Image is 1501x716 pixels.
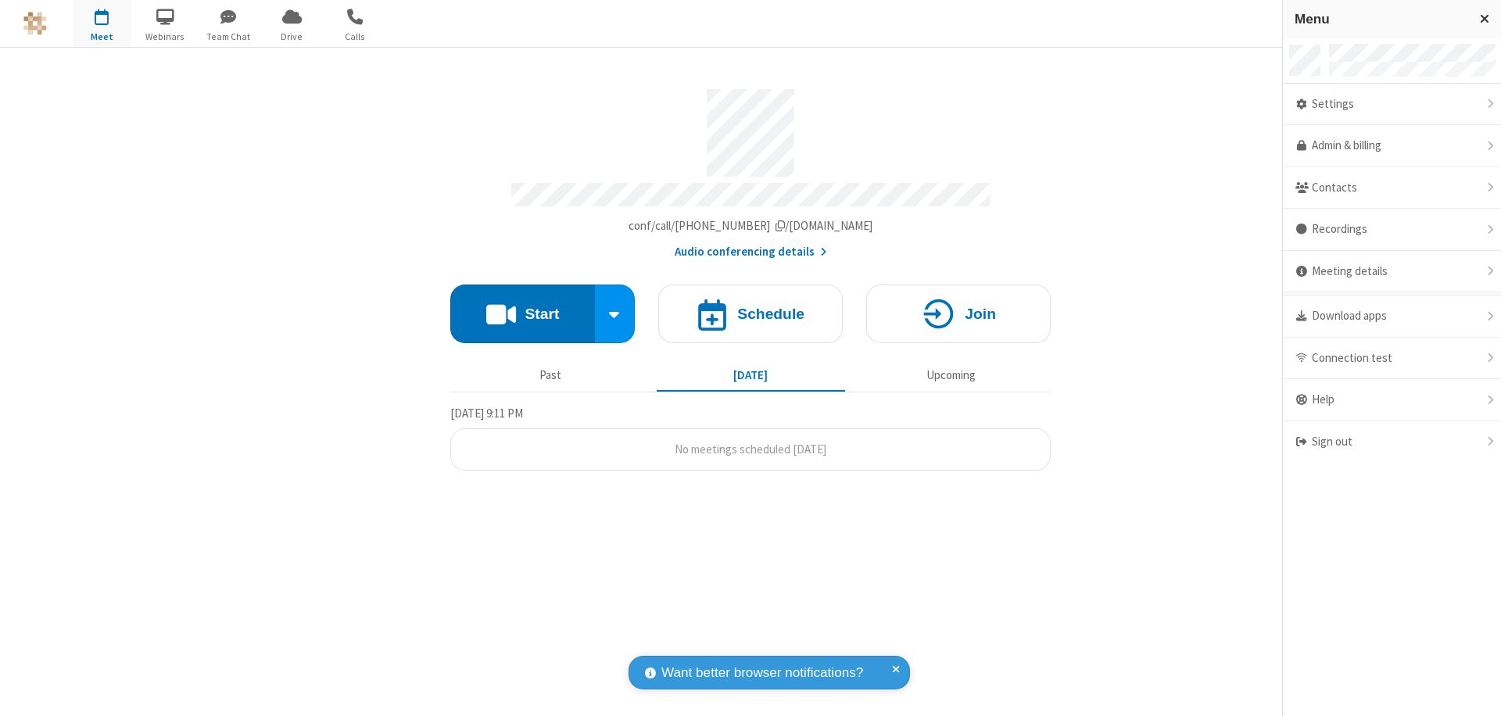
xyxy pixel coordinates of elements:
section: Account details [450,77,1051,261]
button: Audio conferencing details [675,243,827,261]
button: Join [866,285,1051,343]
div: Meeting details [1283,251,1501,293]
h3: Menu [1295,12,1466,27]
img: QA Selenium DO NOT DELETE OR CHANGE [23,12,47,35]
span: [DATE] 9:11 PM [450,406,523,421]
div: Recordings [1283,209,1501,251]
a: Admin & billing [1283,125,1501,167]
div: Start conference options [595,285,636,343]
h4: Schedule [737,306,804,321]
button: Past [457,360,645,390]
h4: Start [525,306,559,321]
button: Copy my meeting room linkCopy my meeting room link [629,217,873,235]
span: Copy my meeting room link [629,218,873,233]
section: Today's Meetings [450,404,1051,471]
button: Upcoming [857,360,1045,390]
span: Webinars [136,30,195,44]
span: Meet [73,30,131,44]
div: Settings [1283,84,1501,126]
span: No meetings scheduled [DATE] [675,442,826,456]
div: Download apps [1283,295,1501,338]
h4: Join [965,306,996,321]
div: Connection test [1283,338,1501,380]
button: [DATE] [657,360,845,390]
div: Sign out [1283,421,1501,463]
span: Calls [326,30,385,44]
span: Want better browser notifications? [661,663,863,683]
span: Team Chat [199,30,258,44]
div: Contacts [1283,167,1501,209]
span: Drive [263,30,321,44]
div: Help [1283,379,1501,421]
button: Start [450,285,595,343]
button: Schedule [658,285,843,343]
